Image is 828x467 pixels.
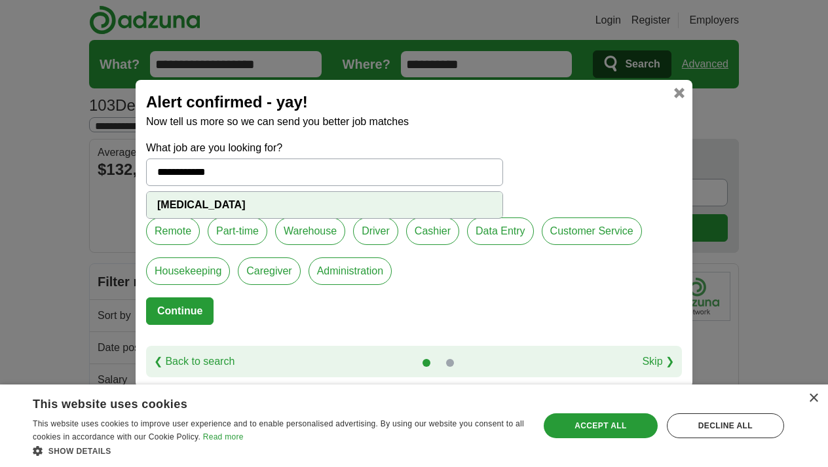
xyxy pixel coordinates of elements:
[542,217,642,245] label: Customer Service
[406,217,459,245] label: Cashier
[146,140,503,156] label: What job are you looking for?
[544,413,658,438] div: Accept all
[208,217,267,245] label: Part-time
[275,217,345,245] label: Warehouse
[146,217,200,245] label: Remote
[309,257,392,285] label: Administration
[667,413,784,438] div: Decline all
[157,199,246,210] strong: [MEDICAL_DATA]
[33,419,524,441] span: This website uses cookies to improve user experience and to enable personalised advertising. By u...
[353,217,398,245] label: Driver
[33,392,491,412] div: This website uses cookies
[154,354,235,369] a: ❮ Back to search
[33,444,524,457] div: Show details
[467,217,534,245] label: Data Entry
[238,257,300,285] label: Caregiver
[146,90,682,114] h2: Alert confirmed - yay!
[146,114,682,130] p: Now tell us more so we can send you better job matches
[642,354,674,369] a: Skip ❯
[203,432,244,441] a: Read more, opens a new window
[146,297,214,325] button: Continue
[48,447,111,456] span: Show details
[146,257,230,285] label: Housekeeping
[808,394,818,403] div: Close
